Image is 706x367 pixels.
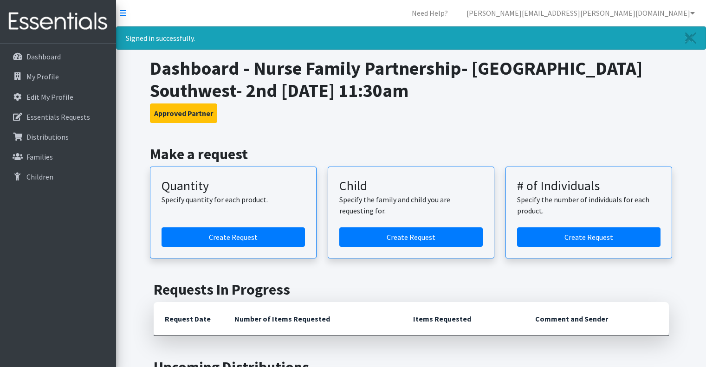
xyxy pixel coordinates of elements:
a: Close [676,27,706,49]
p: Specify quantity for each product. [162,194,305,205]
h1: Dashboard - Nurse Family Partnership- [GEOGRAPHIC_DATA] Southwest- 2nd [DATE] 11:30am [150,57,672,102]
th: Number of Items Requested [223,302,402,336]
p: Dashboard [26,52,61,61]
a: Create a request by quantity [162,227,305,247]
img: HumanEssentials [4,6,112,37]
a: [PERSON_NAME][EMAIL_ADDRESS][PERSON_NAME][DOMAIN_NAME] [459,4,702,22]
p: Edit My Profile [26,92,73,102]
p: Essentials Requests [26,112,90,122]
p: Distributions [26,132,69,142]
p: Children [26,172,53,181]
a: Distributions [4,128,112,146]
a: Need Help? [404,4,455,22]
a: Dashboard [4,47,112,66]
p: Families [26,152,53,161]
th: Items Requested [402,302,524,336]
h3: # of Individuals [517,178,661,194]
p: Specify the number of individuals for each product. [517,194,661,216]
p: Specify the family and child you are requesting for. [339,194,483,216]
h2: Requests In Progress [154,281,669,298]
div: Signed in successfully. [116,26,706,50]
h2: Make a request [150,145,672,163]
a: Create a request by number of individuals [517,227,661,247]
button: Approved Partner [150,103,217,123]
a: Create a request for a child or family [339,227,483,247]
a: Families [4,148,112,166]
p: My Profile [26,72,59,81]
a: My Profile [4,67,112,86]
a: Children [4,167,112,186]
a: Essentials Requests [4,108,112,126]
a: Edit My Profile [4,88,112,106]
h3: Child [339,178,483,194]
h3: Quantity [162,178,305,194]
th: Comment and Sender [524,302,668,336]
th: Request Date [154,302,223,336]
